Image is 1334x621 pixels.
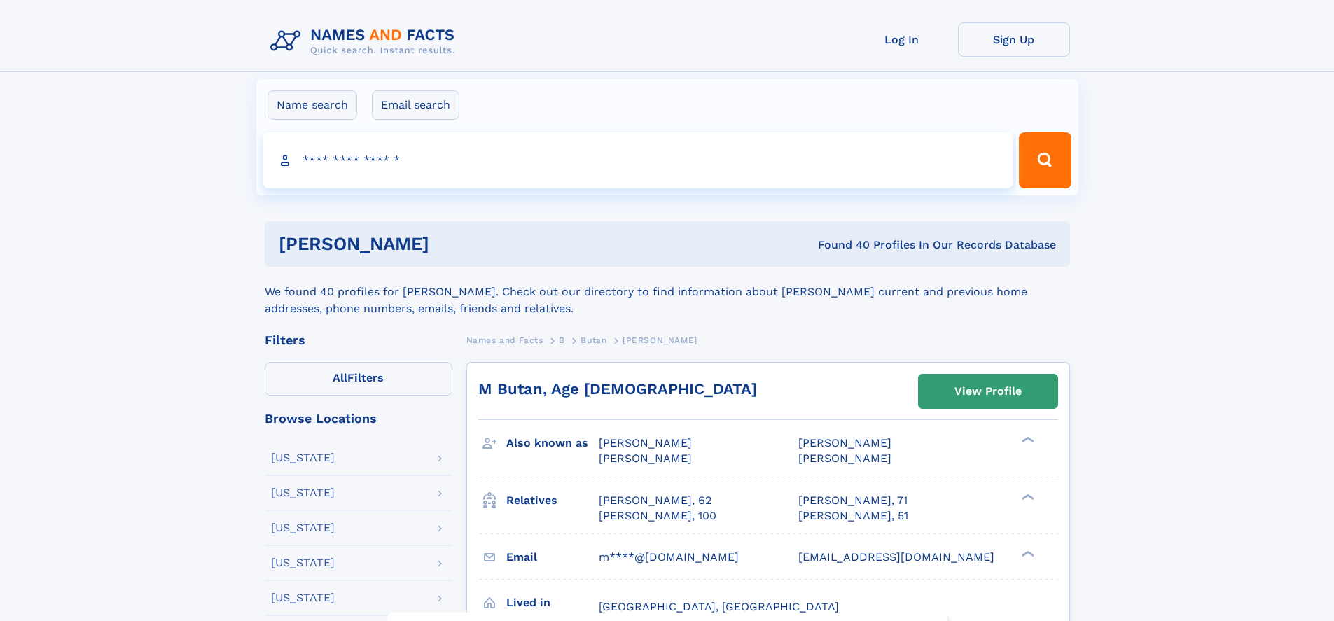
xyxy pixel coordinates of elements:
[623,335,697,345] span: [PERSON_NAME]
[958,22,1070,57] a: Sign Up
[599,600,839,613] span: [GEOGRAPHIC_DATA], [GEOGRAPHIC_DATA]
[506,591,599,615] h3: Lived in
[798,493,908,508] a: [PERSON_NAME], 71
[271,592,335,603] div: [US_STATE]
[271,522,335,533] div: [US_STATE]
[559,335,565,345] span: B
[263,132,1013,188] input: search input
[559,331,565,349] a: B
[798,436,891,449] span: [PERSON_NAME]
[581,335,606,345] span: Butan
[798,508,908,524] a: [PERSON_NAME], 51
[599,436,692,449] span: [PERSON_NAME]
[478,380,757,398] a: M Butan, Age [DEMOGRAPHIC_DATA]
[1018,549,1035,558] div: ❯
[581,331,606,349] a: Butan
[265,362,452,396] label: Filters
[466,331,543,349] a: Names and Facts
[623,237,1056,253] div: Found 40 Profiles In Our Records Database
[506,489,599,512] h3: Relatives
[798,550,994,564] span: [EMAIL_ADDRESS][DOMAIN_NAME]
[1018,435,1035,445] div: ❯
[1018,492,1035,501] div: ❯
[268,90,357,120] label: Name search
[372,90,459,120] label: Email search
[265,267,1070,317] div: We found 40 profiles for [PERSON_NAME]. Check out our directory to find information about [PERSON...
[506,431,599,455] h3: Also known as
[846,22,958,57] a: Log In
[333,371,347,384] span: All
[599,508,716,524] a: [PERSON_NAME], 100
[919,375,1057,408] a: View Profile
[599,452,692,465] span: [PERSON_NAME]
[506,545,599,569] h3: Email
[265,412,452,425] div: Browse Locations
[954,375,1022,407] div: View Profile
[279,235,624,253] h1: [PERSON_NAME]
[265,334,452,347] div: Filters
[271,452,335,463] div: [US_STATE]
[271,557,335,568] div: [US_STATE]
[599,493,711,508] a: [PERSON_NAME], 62
[798,452,891,465] span: [PERSON_NAME]
[265,22,466,60] img: Logo Names and Facts
[1019,132,1071,188] button: Search Button
[271,487,335,498] div: [US_STATE]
